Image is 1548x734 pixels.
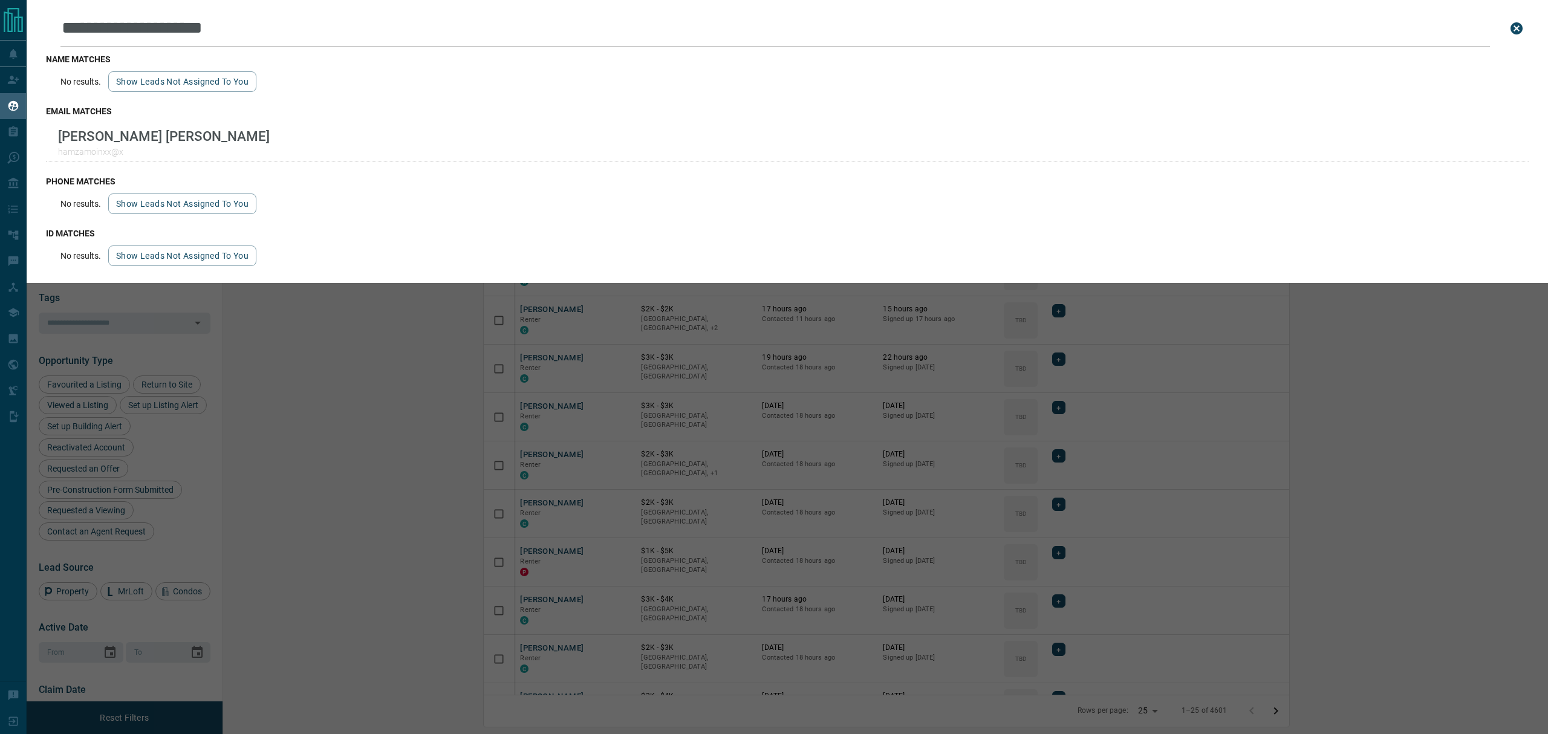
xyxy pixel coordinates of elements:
h3: id matches [46,229,1529,238]
button: close search bar [1504,16,1529,41]
p: hamzamoinxx@x [58,147,270,157]
h3: email matches [46,106,1529,116]
button: show leads not assigned to you [108,71,256,92]
h3: phone matches [46,177,1529,186]
button: show leads not assigned to you [108,193,256,214]
p: No results. [60,251,101,261]
p: No results. [60,77,101,86]
p: No results. [60,199,101,209]
button: show leads not assigned to you [108,245,256,266]
h3: name matches [46,54,1529,64]
p: [PERSON_NAME] [PERSON_NAME] [58,128,270,144]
